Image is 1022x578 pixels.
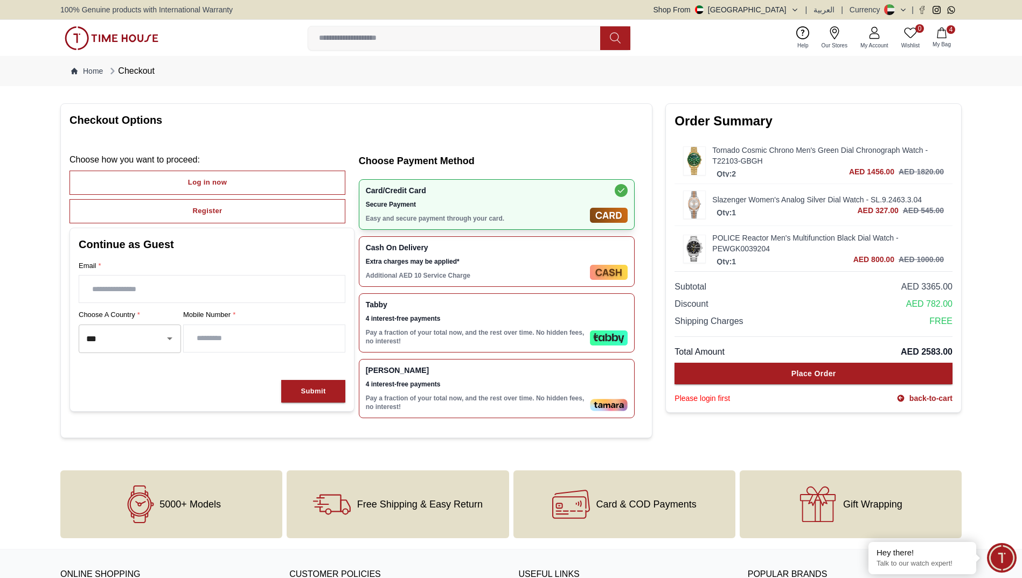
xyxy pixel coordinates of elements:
label: Mobile Number [183,309,345,320]
div: Chat Widget [987,543,1017,573]
span: Our Stores [817,41,852,50]
h3: AED 1820.00 [899,166,944,177]
button: Submit [281,380,345,403]
img: ... [684,235,705,263]
span: Choose a country [79,309,142,320]
div: Currency [850,4,885,15]
span: Free Shipping & Easy Return [357,499,483,510]
button: 4My Bag [926,25,957,51]
a: POLICE Reactor Men's Multifunction Black Dial Watch - PEWGK0039204 [712,232,944,254]
span: [PERSON_NAME] [366,366,586,375]
img: Card/Credit Card [590,208,628,223]
span: Discount [675,298,708,311]
a: back-to-cart [896,393,953,404]
span: 5000+ Models [159,499,221,510]
a: Whatsapp [947,6,955,14]
span: FREE [929,315,953,328]
p: Choose how you want to proceed : [69,153,354,166]
span: | [912,4,914,15]
a: Instagram [933,6,941,14]
img: Tabby [590,330,628,346]
p: Qty: 1 [714,207,738,218]
span: AED 2583.00 [901,346,953,358]
button: Place Order [675,363,953,384]
span: My Bag [928,40,955,48]
button: Shop From[GEOGRAPHIC_DATA] [653,4,799,15]
span: Gift Wrapping [843,499,902,510]
span: 4 [947,25,955,34]
img: ... [65,26,158,50]
span: AED 3365.00 [901,280,953,293]
span: AED 800.00 [853,254,894,265]
div: Checkout [107,65,155,77]
span: Tabby [366,300,586,309]
a: Our Stores [815,24,854,52]
span: Extra charges may be applied* [366,257,586,266]
img: ... [684,191,705,218]
p: Talk to our watch expert! [877,559,968,568]
a: Slazenger Women's Analog Silver Dial Watch - SL.9.2463.3.04 [712,194,944,205]
p: Easy and secure payment through your card. [366,214,586,223]
div: Log in now [188,177,227,189]
span: Secure Payment [366,200,586,209]
img: ... [684,147,705,174]
p: Pay a fraction of your total now, and the rest over time. No hidden fees, no interest! [366,328,586,346]
a: 0Wishlist [895,24,926,52]
div: Please login first [675,393,730,404]
h3: AED 1000.00 [899,254,944,265]
div: Submit [301,385,325,398]
h2: Order Summary [675,112,953,130]
a: Register [69,199,354,223]
div: Hey there! [877,547,968,558]
span: 4 interest-free payments [366,314,586,323]
button: Register [69,199,345,223]
h2: Continue as Guest [79,237,345,252]
h3: AED 545.00 [903,205,944,216]
span: AED 327.00 [857,205,898,216]
span: Wishlist [897,41,924,50]
span: Help [793,41,813,50]
p: Additional AED 10 Service Charge [366,271,586,280]
div: Place Order [791,368,836,379]
p: Pay a fraction of your total now, and the rest over time. No hidden fees, no interest! [366,394,586,411]
span: My Account [856,41,893,50]
a: Log in now [69,171,354,195]
span: AED 1456.00 [849,166,894,177]
span: | [805,4,808,15]
p: Qty: 2 [714,168,738,179]
span: Subtotal [675,280,706,293]
img: United Arab Emirates [695,5,704,14]
span: Card & COD Payments [596,499,697,510]
a: Help [791,24,815,52]
img: Cash On Delivery [590,265,628,280]
span: 100% Genuine products with International Warranty [60,4,233,15]
span: | [841,4,843,15]
span: Total Amount [675,346,725,358]
a: Home [71,66,103,76]
label: Email [79,260,345,271]
nav: Breadcrumb [60,56,962,86]
button: العربية [814,4,835,15]
img: Tamara [590,399,628,411]
a: Facebook [918,6,926,14]
button: Open [162,331,177,346]
h2: Choose Payment Method [359,153,644,168]
p: Qty: 1 [714,256,738,267]
button: Log in now [69,171,345,195]
div: Register [193,205,223,217]
h1: Checkout Options [69,112,643,128]
span: 4 interest-free payments [366,380,586,389]
span: Card/Credit Card [366,186,586,195]
span: Cash On Delivery [366,243,586,252]
span: AED 782.00 [906,298,953,311]
span: Shipping Charges [675,315,743,328]
span: 0 [915,24,924,33]
a: Tornado Cosmic Chrono Men's Green Dial Chronograph Watch - T22103-GBGH [712,145,944,166]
